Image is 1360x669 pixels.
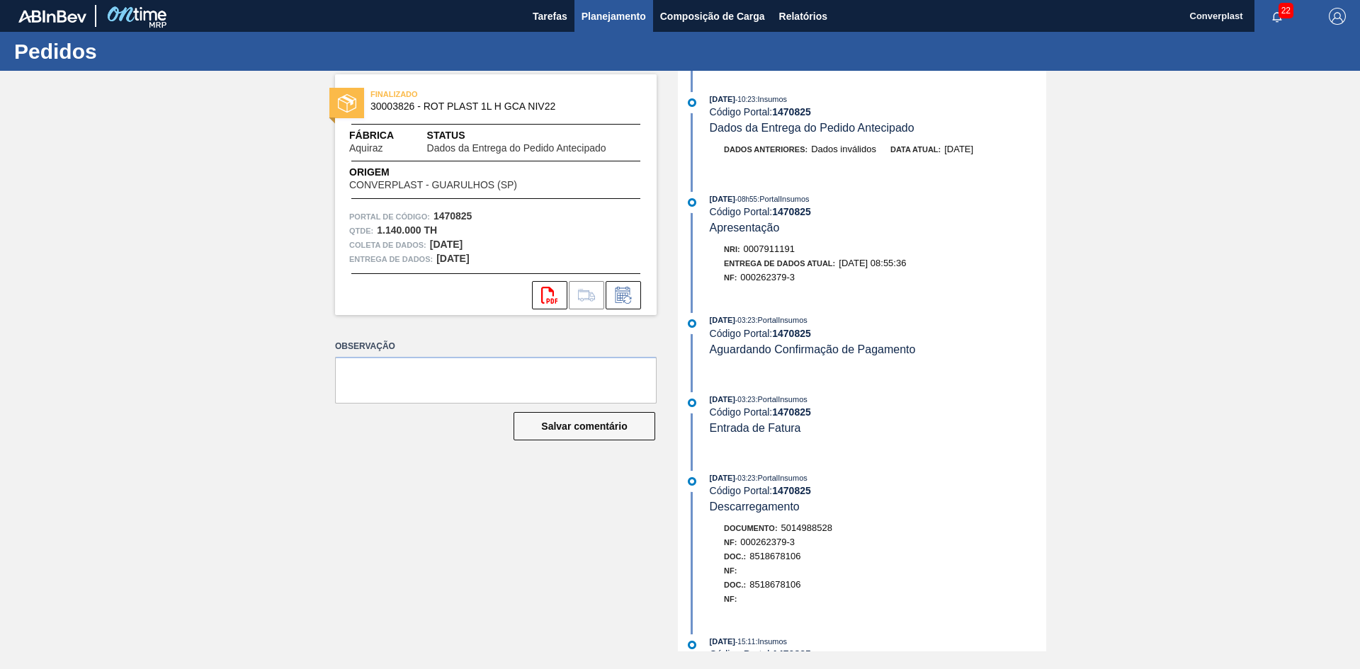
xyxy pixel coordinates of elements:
font: : [755,637,757,646]
font: 03:23 [737,316,755,324]
font: NF: [724,538,737,547]
font: Relatórios [779,11,827,22]
div: Abrir arquivo PDF [532,281,567,309]
font: Nri: [724,245,740,253]
font: 1470825 [433,210,472,222]
font: Status [427,130,465,141]
font: Fábrica [349,130,394,141]
font: : [755,316,757,324]
img: Sair [1329,8,1346,25]
font: Converplast [1190,11,1243,21]
img: TNhmsLtSVTkK8tSr43FrP2fwEKptu5GPRR3wAAAABJRU5ErkJggg== [18,10,86,23]
img: status [338,94,356,113]
img: atual [688,319,696,328]
font: Código Portal: [710,648,773,660]
button: Notificações [1254,6,1300,26]
img: atual [688,198,696,207]
font: Pedidos [14,40,97,63]
font: Aquiraz [349,142,382,154]
font: Código Portal: [710,406,773,418]
font: Planejamento [582,11,646,22]
font: [DATE] [710,95,735,103]
font: Observação [335,341,395,351]
font: 15:11 [737,638,755,646]
font: Dados da Entrega do Pedido Antecipado [427,142,606,154]
font: 1470825 [772,648,811,660]
font: Composição de Carga [660,11,765,22]
font: [DATE] [430,239,463,250]
font: 10:23 [737,96,755,103]
font: 000262379-3 [740,272,795,282]
font: Código Portal: [710,206,773,217]
img: atual [688,98,696,107]
font: 30003826 - ROT PLAST 1L H GCA NIV22 [370,101,555,112]
font: - [735,316,737,324]
font: 1470825 [772,406,811,418]
font: : [755,474,757,482]
font: - [735,474,737,482]
font: 0007911191 [744,244,795,254]
font: [DATE] [710,637,735,646]
font: Código Portal: [710,328,773,339]
font: Portal de Código: [349,212,430,221]
font: : [755,395,757,404]
font: 000262379-3 [740,537,795,547]
font: Coleta de dados: [349,241,426,249]
font: : [755,95,757,103]
font: Entrega de dados Atual: [724,259,835,268]
font: Doc.: [724,581,746,589]
div: Ir para Composição de Carga [569,281,604,309]
img: atual [688,641,696,649]
font: 1470825 [772,206,811,217]
font: NF: [724,273,737,282]
font: [DATE] [710,474,735,482]
font: FINALIZADO [370,90,418,98]
img: atual [688,477,696,486]
font: Insumos [757,95,787,103]
font: Aguardando Confirmação de Pagamento [710,343,916,355]
span: 30003826 - ROT PLAST 1L H GCA NIV22 [370,101,628,112]
font: Data atual: [890,145,941,154]
font: Código Portal: [710,106,773,118]
font: 03:23 [737,474,755,482]
font: Origem [349,166,390,178]
font: Salvar comentário [541,421,627,432]
font: Dados da Entrega do Pedido Antecipado [710,122,914,134]
font: 03:23 [737,396,755,404]
font: - [735,96,737,103]
font: 1470825 [772,106,811,118]
font: PortalInsumos [759,195,809,203]
img: atual [688,399,696,407]
font: Entrada de Fatura [710,422,801,434]
font: Documento: [724,524,778,532]
font: - [735,195,737,203]
font: CONVERPLAST - GUARULHOS (SP) [349,179,517,190]
font: Dados inválidos [811,144,876,154]
font: 8518678106 [749,579,800,590]
font: [DATE] [710,195,735,203]
font: Código Portal: [710,485,773,496]
button: Salvar comentário [514,412,655,440]
font: [DATE] [436,253,469,264]
font: - [735,396,737,404]
font: NF: [724,595,737,603]
font: Dados anteriores: [724,145,807,154]
font: NF: [724,566,737,575]
font: : [371,227,374,235]
font: Entrega de dados: [349,255,433,263]
font: Qtde [349,227,371,235]
font: Tarefas [533,11,567,22]
font: [DATE] [944,144,973,154]
font: 1.140.000 TH [377,224,437,236]
font: [DATE] [710,316,735,324]
div: Informar alteração no pedido [606,281,641,309]
font: 1470825 [772,328,811,339]
font: Descarregamento [710,501,800,513]
font: PortalInsumos [757,395,807,404]
font: 5014988528 [781,522,832,533]
font: [DATE] [710,395,735,404]
font: 08h55 [737,195,757,203]
span: FINALIZADO [370,87,569,101]
font: 22 [1281,6,1291,16]
font: : [757,195,759,203]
